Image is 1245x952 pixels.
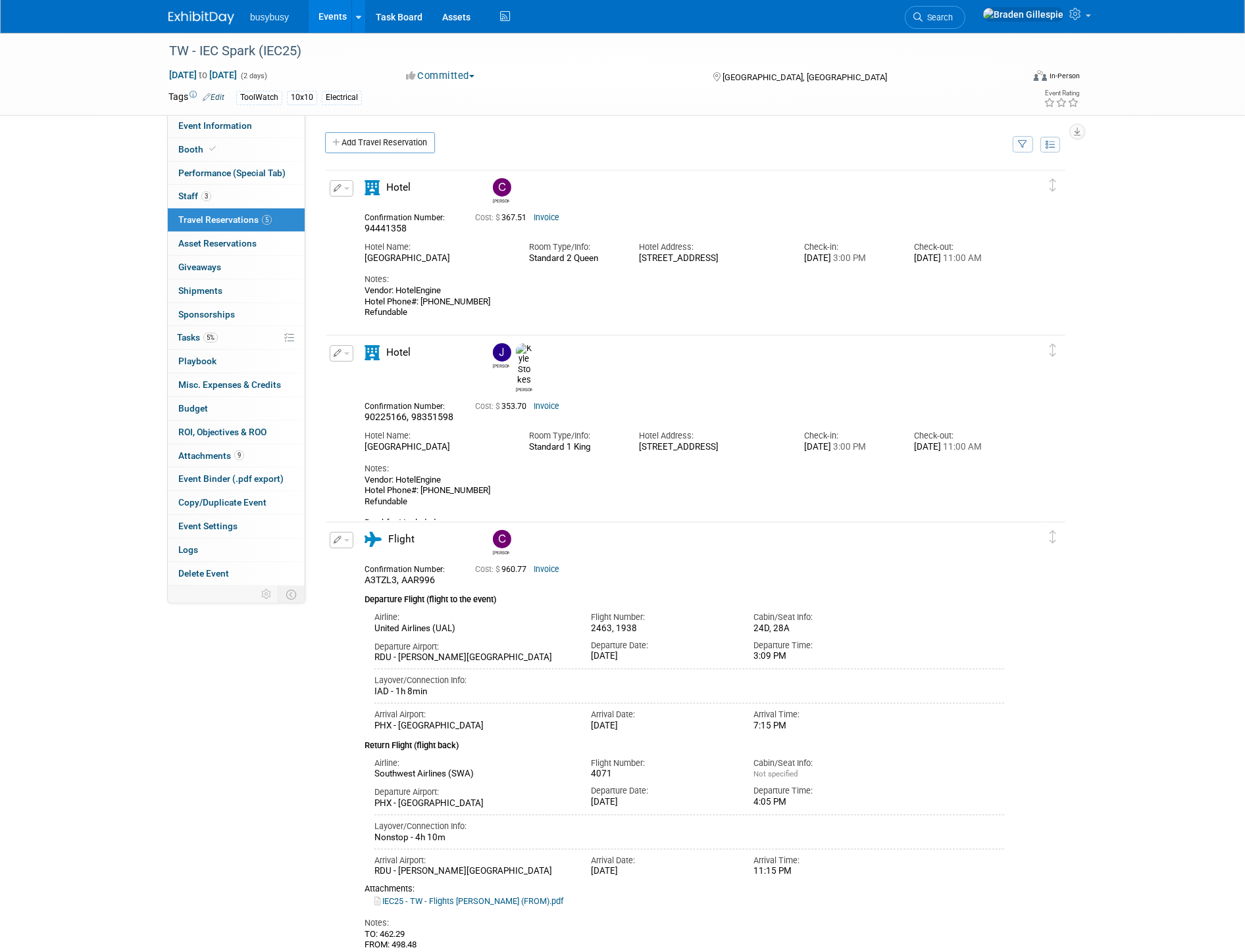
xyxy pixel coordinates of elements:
[493,362,509,369] div: Jeff Moyers
[168,69,238,81] span: [DATE] [DATE]
[178,309,235,320] span: Sponsorships
[475,213,532,222] span: 367.51
[168,467,305,490] a: Event Binder (.pdf export)
[529,253,619,264] div: Standard 2 Queen
[374,832,1004,844] div: Nonstop - 4h 10m
[178,214,272,225] span: Travel Reservations
[365,463,1004,475] div: Notes:
[753,640,896,652] div: Departure Time:
[914,241,1004,253] div: Check-out:
[168,397,305,420] a: Budget
[374,611,571,623] div: Airline:
[168,256,305,279] a: Giveaways
[529,442,619,452] div: Standard 1 King
[982,7,1064,22] img: Braden Gillespie
[365,561,455,575] div: Confirmation Number:
[591,640,734,652] div: Departure Date:
[262,215,272,225] span: 5
[639,430,784,442] div: Hotel Address:
[178,497,267,508] span: Copy/Duplicate Event
[493,197,509,204] div: Chris White
[178,521,238,531] span: Event Settings
[923,12,953,22] span: Search
[493,530,511,548] img: Chris White
[513,343,536,393] div: Kyle Stokes
[374,686,1004,698] div: IAD - 1h 8min
[490,343,513,369] div: Jeff Moyers
[591,797,734,808] div: [DATE]
[365,398,455,412] div: Confirmation Number:
[177,332,218,343] span: Tasks
[374,855,571,867] div: Arrival Airport:
[365,475,1004,529] div: Vendor: HotelEngine Hotel Phone#: [PHONE_NUMBER] Refundable Breakfast Included
[639,442,784,453] div: [STREET_ADDRESS]
[168,162,305,185] a: Performance (Special Tab)
[591,855,734,867] div: Arrival Date:
[591,757,734,769] div: Flight Number:
[365,253,509,264] div: [GEOGRAPHIC_DATA]
[178,450,244,461] span: Attachments
[365,732,1004,752] div: Return Flight (flight back)
[490,530,513,556] div: Chris White
[516,385,532,393] div: Kyle Stokes
[1050,531,1056,544] i: Click and drag to move item
[475,402,501,411] span: Cost: $
[365,917,1004,929] div: Notes:
[209,145,216,153] i: Booth reservation complete
[365,532,382,547] i: Flight
[178,356,216,366] span: Playbook
[168,11,234,24] img: ExhibitDay
[168,279,305,302] a: Shipments
[591,651,734,662] div: [DATE]
[753,797,896,808] div: 4:05 PM
[386,181,411,193] span: Hotel
[168,185,305,208] a: Staff3
[1049,71,1080,81] div: In-Person
[753,709,896,721] div: Arrival Time:
[941,442,982,452] span: 11:00 AM
[753,651,896,662] div: 3:09 PM
[374,821,1004,832] div: Layover/Connection Info:
[591,866,734,877] div: [DATE]
[374,641,571,653] div: Departure Airport:
[374,866,571,877] div: RDU - [PERSON_NAME][GEOGRAPHIC_DATA]
[831,253,866,263] span: 3:00 PM
[534,213,559,222] a: Invoice
[365,223,407,233] span: 94441358
[516,343,532,385] img: Kyle Stokes
[753,611,896,623] div: Cabin/Seat Info:
[178,168,286,178] span: Performance (Special Tab)
[168,208,305,231] a: Travel Reservations5
[168,515,305,538] a: Event Settings
[197,70,209,80] span: to
[534,565,559,574] a: Invoice
[168,373,305,396] a: Misc. Expenses & Credits
[941,253,982,263] span: 11:00 AM
[374,769,571,780] div: Southwest Airlines (SWA)
[236,91,282,105] div: ToolWatch
[365,884,1004,894] div: Attachments:
[365,180,380,195] i: Hotel
[365,345,380,360] i: Hotel
[365,586,1004,606] div: Departure Flight (flight to the event)
[168,326,305,349] a: Tasks5%
[591,623,734,634] div: 2463, 1938
[365,430,509,442] div: Hotel Name:
[753,623,896,634] div: 24D, 28A
[374,709,571,721] div: Arrival Airport:
[639,241,784,253] div: Hotel Address:
[168,562,305,585] a: Delete Event
[753,866,896,877] div: 11:15 PM
[753,769,798,778] span: Not specified
[178,238,257,249] span: Asset Reservations
[365,209,455,223] div: Confirmation Number:
[493,548,509,556] div: Chris White
[753,855,896,867] div: Arrival Time:
[250,12,289,22] span: busybusy
[240,72,267,80] span: (2 days)
[178,191,211,201] span: Staff
[804,241,894,253] div: Check-in:
[203,333,218,343] span: 5%
[325,132,435,153] a: Add Travel Reservation
[534,402,559,411] a: Invoice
